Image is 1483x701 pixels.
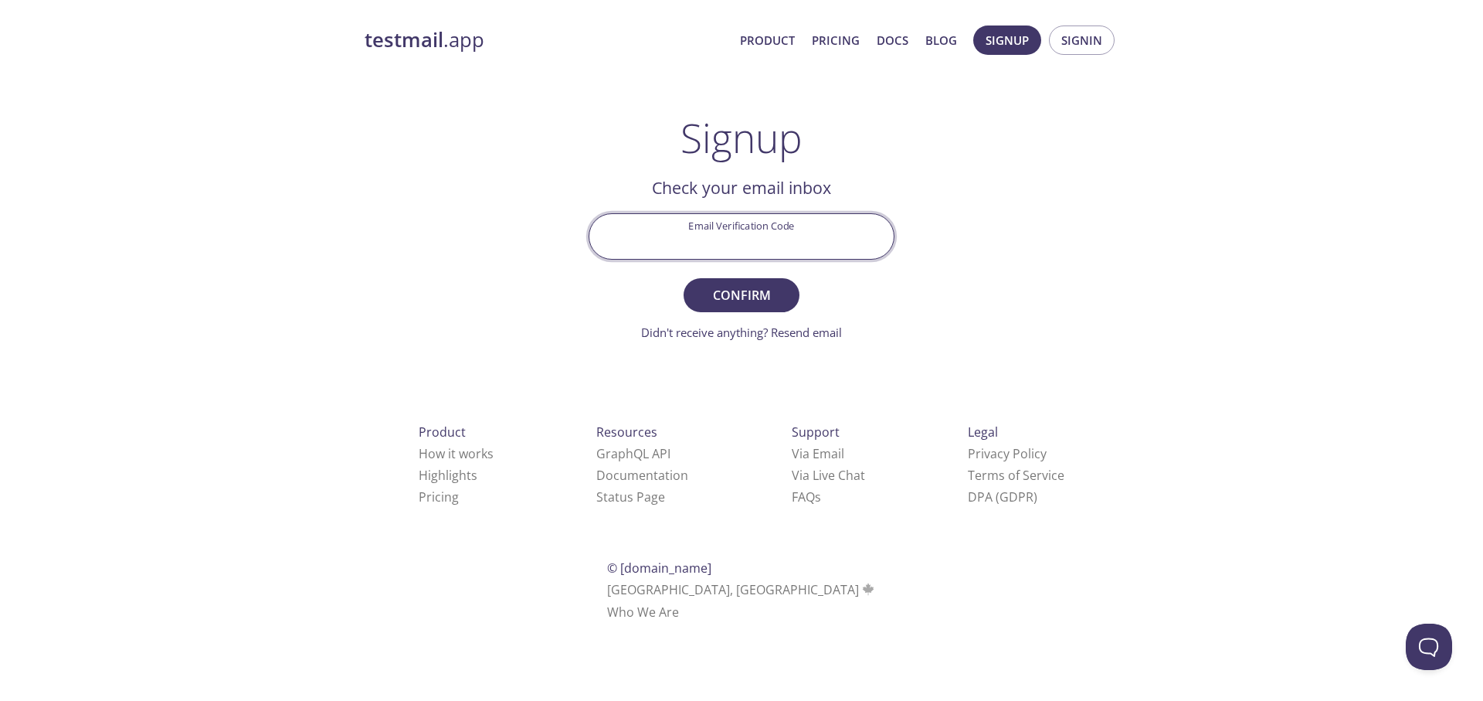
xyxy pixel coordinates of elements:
a: Product [740,30,795,50]
a: Documentation [596,467,688,484]
a: Status Page [596,488,665,505]
a: DPA (GDPR) [968,488,1037,505]
a: Docs [877,30,908,50]
span: Legal [968,424,998,441]
a: Blog [925,30,957,50]
span: Confirm [701,284,782,306]
a: Via Live Chat [792,467,865,484]
span: Signin [1061,30,1102,50]
a: Highlights [419,467,477,484]
a: testmail.app [365,27,728,53]
span: Signup [986,30,1029,50]
a: How it works [419,445,494,462]
iframe: Help Scout Beacon - Open [1406,624,1452,670]
a: Via Email [792,445,844,462]
a: FAQ [792,488,821,505]
strong: testmail [365,26,443,53]
button: Signin [1049,26,1115,55]
a: Who We Are [607,604,679,621]
button: Confirm [684,278,799,312]
a: Privacy Policy [968,445,1047,462]
a: Pricing [812,30,860,50]
span: s [815,488,821,505]
a: Terms of Service [968,467,1064,484]
a: GraphQL API [596,445,670,462]
a: Pricing [419,488,459,505]
span: Product [419,424,466,441]
span: © [DOMAIN_NAME] [607,560,711,577]
a: Didn't receive anything? Resend email [641,325,842,340]
h1: Signup [680,114,803,161]
span: [GEOGRAPHIC_DATA], [GEOGRAPHIC_DATA] [607,581,877,598]
h2: Check your email inbox [589,175,894,201]
span: Support [792,424,840,441]
span: Resources [596,424,657,441]
button: Signup [973,26,1041,55]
